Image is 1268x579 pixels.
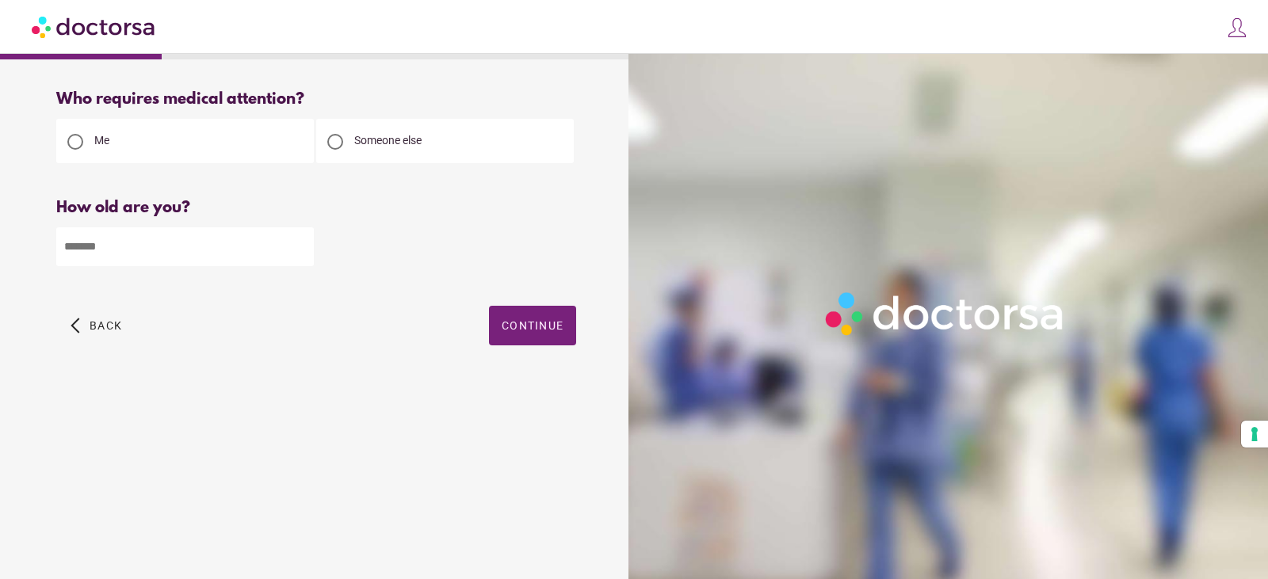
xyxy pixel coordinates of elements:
span: Continue [502,319,563,332]
span: Someone else [354,134,422,147]
span: Me [94,134,109,147]
img: Doctorsa.com [32,9,157,44]
img: icons8-customer-100.png [1226,17,1248,39]
span: Back [90,319,122,332]
div: Who requires medical attention? [56,90,576,109]
div: How old are you? [56,199,576,217]
button: Your consent preferences for tracking technologies [1241,421,1268,448]
button: arrow_back_ios Back [64,306,128,345]
img: Logo-Doctorsa-trans-White-partial-flat.png [819,285,1072,341]
button: Continue [489,306,576,345]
